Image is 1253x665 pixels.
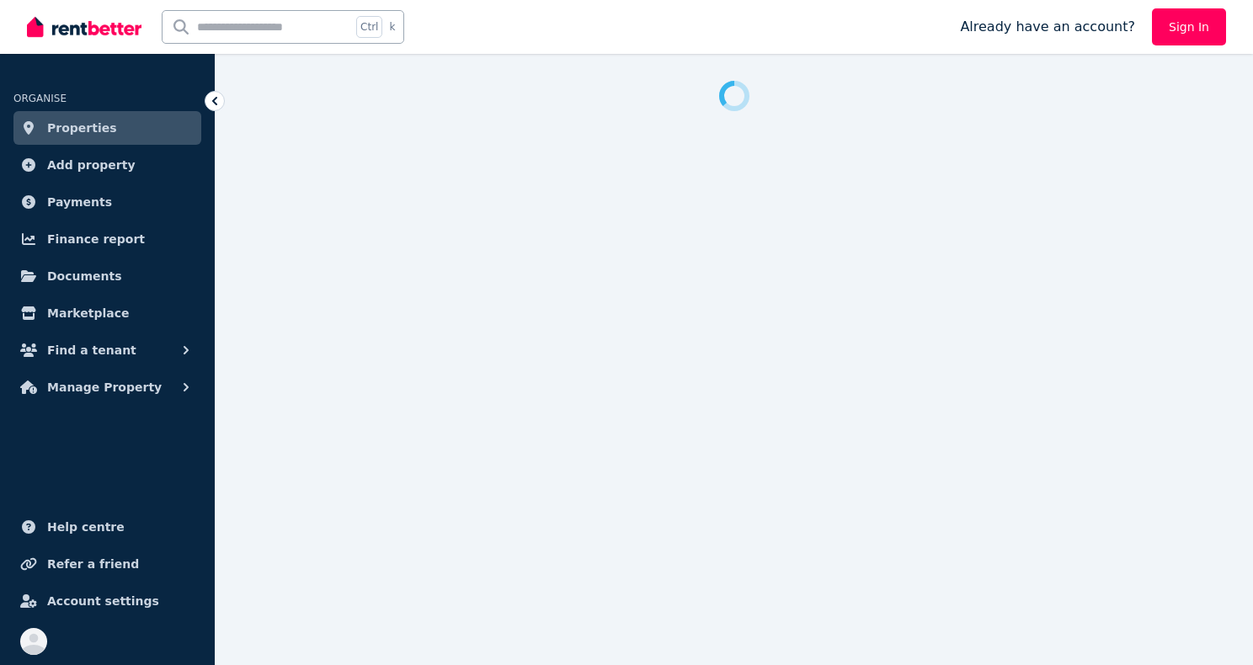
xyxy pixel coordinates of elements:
[47,266,122,286] span: Documents
[47,118,117,138] span: Properties
[47,340,136,360] span: Find a tenant
[47,229,145,249] span: Finance report
[13,547,201,581] a: Refer a friend
[13,259,201,293] a: Documents
[13,296,201,330] a: Marketplace
[47,303,129,323] span: Marketplace
[47,517,125,537] span: Help centre
[27,14,141,40] img: RentBetter
[13,148,201,182] a: Add property
[13,370,201,404] button: Manage Property
[13,111,201,145] a: Properties
[47,155,136,175] span: Add property
[356,16,382,38] span: Ctrl
[13,93,67,104] span: ORGANISE
[1152,8,1226,45] a: Sign In
[47,192,112,212] span: Payments
[13,222,201,256] a: Finance report
[13,510,201,544] a: Help centre
[47,377,162,397] span: Manage Property
[960,17,1135,37] span: Already have an account?
[389,20,395,34] span: k
[47,554,139,574] span: Refer a friend
[13,185,201,219] a: Payments
[13,333,201,367] button: Find a tenant
[47,591,159,611] span: Account settings
[13,584,201,618] a: Account settings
